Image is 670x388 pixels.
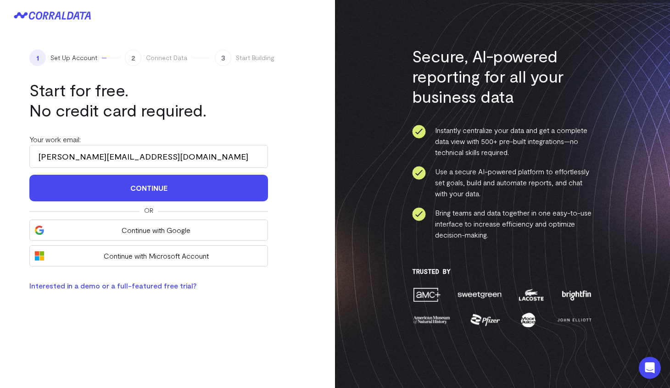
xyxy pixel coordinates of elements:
h3: Secure, AI-powered reporting for all your business data [412,46,593,106]
span: Continue with Microsoft Account [49,250,263,261]
span: Set Up Account [50,53,97,62]
label: Your work email: [29,135,81,144]
h1: Start for free. No credit card required. [29,80,268,120]
span: Start Building [236,53,274,62]
span: Connect Data [146,53,187,62]
button: Continue with Microsoft Account [29,245,268,266]
li: Use a secure AI-powered platform to effortlessly set goals, build and automate reports, and chat ... [412,166,593,199]
a: Interested in a demo or a full-featured free trial? [29,281,196,290]
button: Continue [29,175,268,201]
span: 2 [125,50,141,66]
span: Continue with Google [49,225,263,236]
li: Bring teams and data together in one easy-to-use interface to increase efficiency and optimize de... [412,207,593,240]
span: Or [144,206,153,215]
h3: Trusted By [412,268,593,275]
li: Instantly centralize your data and get a complete data view with 500+ pre-built integrations—no t... [412,125,593,158]
input: Enter your work email address [29,145,268,168]
div: Open Intercom Messenger [639,357,661,379]
button: Continue with Google [29,220,268,241]
span: 3 [215,50,231,66]
span: 1 [29,50,46,66]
